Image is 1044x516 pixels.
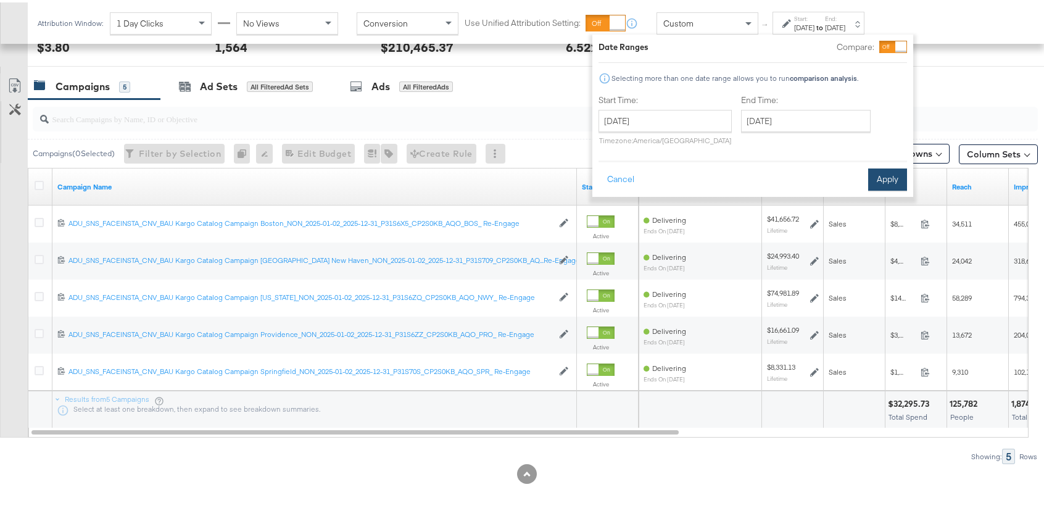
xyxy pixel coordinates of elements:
label: End: [825,12,845,20]
a: Your campaign name. [57,180,572,189]
sub: ends on [DATE] [644,299,686,306]
div: Showing: [971,450,1002,459]
a: ADU_SNS_FACEINSTA_CNV_BAU Kargo Catalog Campaign Providence_NON_2025-01-02_2025-12-31_P31S6ZZ_CP2... [68,327,553,338]
sub: Lifetime [767,335,787,343]
div: $8,331.13 [767,360,795,370]
div: 6.52x [566,36,598,54]
span: Delivering [652,250,686,259]
span: People [950,410,974,419]
div: ADU_SNS_FACEINSTA_CNV_BAU Kargo Catalog Campaign Boston_NON_2025-01-02_2025-12-31_P31S6X5_CP2S0KB... [68,216,553,226]
div: $32,295.73 [888,396,933,407]
div: $24,993.40 [767,249,799,259]
a: The total amount spent to date. [890,180,942,189]
span: $4,845.59 [890,254,916,263]
span: 1 Day Clicks [117,15,164,27]
span: ↑ [760,21,771,25]
label: Active [587,230,615,238]
span: No Views [243,15,280,27]
sub: ends on [DATE] [644,262,686,269]
sub: Lifetime [767,372,787,380]
button: Apply [868,166,907,188]
div: All Filtered Ads [399,79,453,90]
div: ADU_SNS_FACEINSTA_CNV_BAU Kargo Catalog Campaign Providence_NON_2025-01-02_2025-12-31_P31S6ZZ_CP2... [68,327,553,337]
span: 13,672 [952,328,972,337]
p: Timezone: America/[GEOGRAPHIC_DATA] [599,133,732,143]
div: $41,656.72 [767,212,799,222]
sub: ends on [DATE] [644,373,686,380]
span: Delivering [652,361,686,370]
div: Ad Sets [200,77,238,91]
sub: Lifetime [767,224,787,231]
div: ADU_SNS_FACEINSTA_CNV_BAU Kargo Catalog Campaign [GEOGRAPHIC_DATA] New Haven_NON_2025-01-02_2025-... [68,253,553,263]
div: [DATE] [825,20,845,30]
label: Active [587,304,615,312]
label: Start Time: [599,92,732,104]
span: $3,227.09 [890,328,916,337]
div: ADU_SNS_FACEINSTA_CNV_BAU Kargo Catalog Campaign [US_STATE]_NON_2025-01-02_2025-12-31_P31S6ZQ_CP2... [68,290,553,300]
span: 102,141 [1014,365,1037,374]
span: Sales [829,291,847,300]
div: 0 [234,141,256,161]
button: Cancel [599,166,643,188]
div: [DATE] [794,20,814,30]
div: Campaigns ( 0 Selected) [33,146,115,157]
div: $16,661.09 [767,323,799,333]
span: Total Spend [889,410,927,419]
label: Start: [794,12,814,20]
span: Delivering [652,324,686,333]
div: 1,564 [215,36,247,54]
div: $74,981.89 [767,286,799,296]
sub: ends on [DATE] [644,225,686,232]
div: ADU_SNS_FACEINSTA_CNV_BAU Kargo Catalog Campaign Springfield_NON_2025-01-02_2025-12-31_P31S70S_CP... [68,364,553,374]
div: Campaigns [56,77,110,91]
span: Delivering [652,213,686,222]
span: 34,511 [952,217,972,226]
a: ADU_SNS_FACEINSTA_CNV_BAU Kargo Catalog Campaign [GEOGRAPHIC_DATA] New Haven_NON_2025-01-02_2025-... [68,253,553,264]
span: 794,363 [1014,291,1037,300]
label: Active [587,378,615,386]
span: $1,618.08 [890,365,916,374]
span: 24,042 [952,254,972,263]
strong: to [814,20,825,30]
span: 318,632 [1014,254,1037,263]
sub: Lifetime [767,298,787,306]
a: Shows the current state of your Ad Campaign. [582,180,634,189]
div: 125,782 [950,396,981,407]
label: Use Unified Attribution Setting: [465,15,581,27]
div: 5 [119,79,130,90]
label: Active [587,267,615,275]
label: Compare: [837,39,874,51]
span: Conversion [363,15,408,27]
span: Sales [829,365,847,374]
sub: ends on [DATE] [644,336,686,343]
div: All Filtered Ad Sets [247,79,313,90]
button: Column Sets [959,142,1038,162]
span: Sales [829,328,847,337]
span: 455,010 [1014,217,1037,226]
span: $14,534.86 [890,291,916,300]
div: Attribution Window: [37,17,104,25]
input: Search Campaigns by Name, ID or Objective [49,99,947,123]
span: Custom [663,15,694,27]
label: End Time: [741,92,876,104]
a: ADU_SNS_FACEINSTA_CNV_BAU Kargo Catalog Campaign Boston_NON_2025-01-02_2025-12-31_P31S6X5_CP2S0KB... [68,216,553,227]
div: $3.80 [37,36,70,54]
div: Rows [1019,450,1038,459]
div: Date Ranges [599,39,648,51]
a: ADU_SNS_FACEINSTA_CNV_BAU Kargo Catalog Campaign Springfield_NON_2025-01-02_2025-12-31_P31S70S_CP... [68,364,553,375]
span: 204,005 [1014,328,1037,337]
span: Sales [829,254,847,263]
sub: Lifetime [767,261,787,268]
label: Active [587,341,615,349]
span: Total [1012,410,1027,419]
strong: comparison analysis [790,71,857,80]
div: 5 [1002,446,1015,462]
span: $8,070.11 [890,217,916,226]
div: Selecting more than one date range allows you to run . [611,72,859,80]
div: Ads [371,77,390,91]
div: $210,465.37 [381,36,454,54]
a: The number of people your ad was served to. [952,180,1004,189]
span: Sales [829,217,847,226]
span: Delivering [652,287,686,296]
span: 9,310 [952,365,968,374]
